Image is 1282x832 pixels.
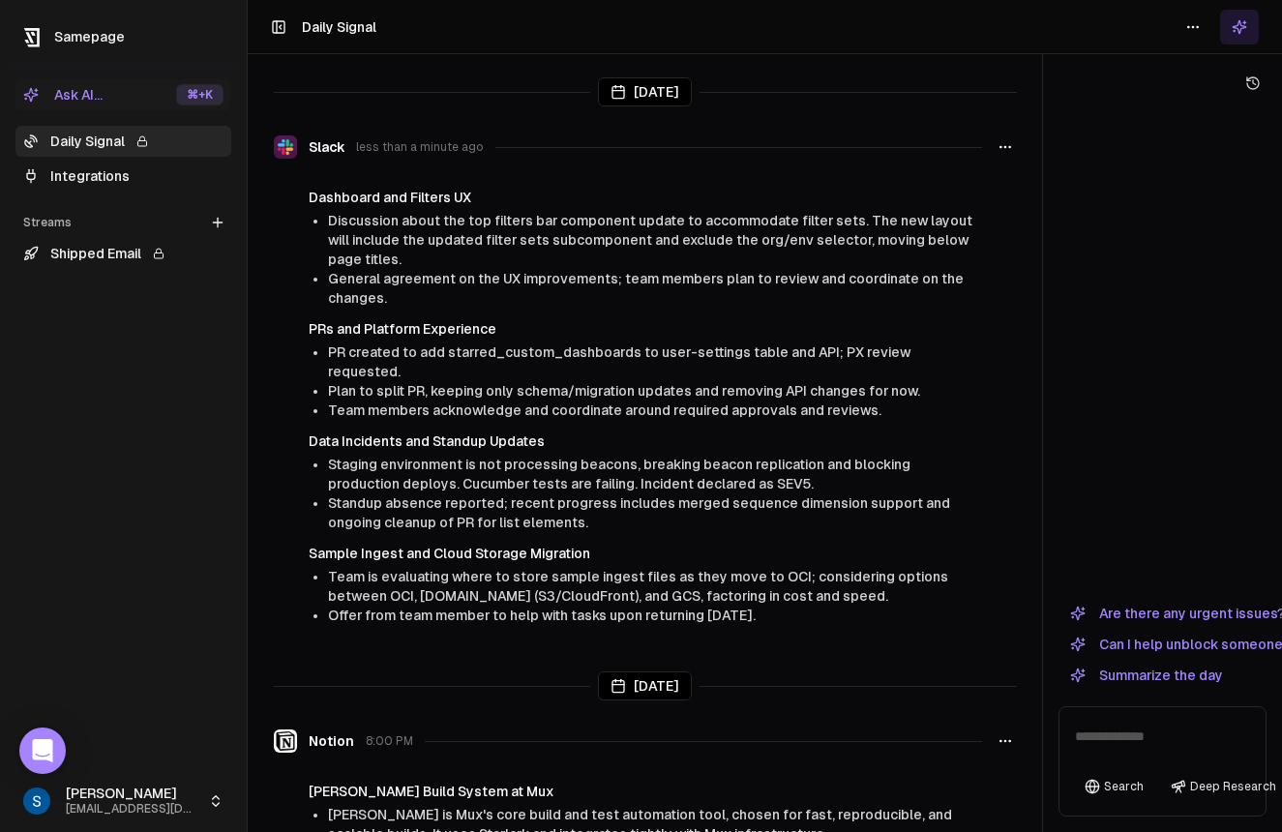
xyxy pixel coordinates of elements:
img: Notion [274,729,297,753]
span: Discussion about the top filters bar component update to accommodate filter sets. The new layout ... [328,213,972,267]
a: Daily Signal [15,126,231,157]
span: Notion [309,731,354,751]
h4: Dashboard and Filters UX [309,188,982,207]
img: _image [23,787,50,815]
h4: PRs and Platform Experience [309,319,982,339]
img: Slack [274,135,297,159]
button: Summarize the day [1058,664,1235,687]
span: less than a minute ago [356,139,484,155]
div: [DATE] [598,77,692,106]
span: Slack [309,137,344,157]
span: Samepage [54,29,125,45]
span: Offer from team member to help with tasks upon returning [DATE]. [328,608,756,623]
div: [DATE] [598,671,692,700]
span: PR created to add starred_custom_dashboards to user-settings table and API; PX review requested. [328,344,910,379]
span: Staging environment is not processing beacons, breaking beacon replication and blocking productio... [328,457,910,491]
h1: Daily Signal [302,17,376,37]
span: [EMAIL_ADDRESS][DOMAIN_NAME] [66,802,200,817]
span: Team is evaluating where to store sample ingest files as they move to OCI; considering options be... [328,569,948,604]
span: Plan to split PR, keeping only schema/migration updates and removing API changes for now. [328,383,920,399]
button: Search [1075,773,1153,800]
span: Team members acknowledge and coordinate around required approvals and reviews. [328,402,881,418]
a: Integrations [15,161,231,192]
span: 8:00 PM [366,733,413,749]
h4: Data Incidents and Standup Updates [309,431,982,451]
button: Ask AI...⌘+K [15,79,231,110]
h4: [PERSON_NAME] Build System at Mux [309,782,982,801]
a: Shipped Email [15,238,231,269]
div: Ask AI... [23,85,103,104]
div: Open Intercom Messenger [19,728,66,774]
button: [PERSON_NAME][EMAIL_ADDRESS][DOMAIN_NAME] [15,778,231,824]
div: Streams [15,207,231,238]
h4: Sample Ingest and Cloud Storage Migration [309,544,982,563]
span: [PERSON_NAME] [66,786,200,803]
div: ⌘ +K [176,84,224,105]
span: Standup absence reported; recent progress includes merged sequence dimension support and ongoing ... [328,495,950,530]
span: General agreement on the UX improvements; team members plan to review and coordinate on the changes. [328,271,964,306]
